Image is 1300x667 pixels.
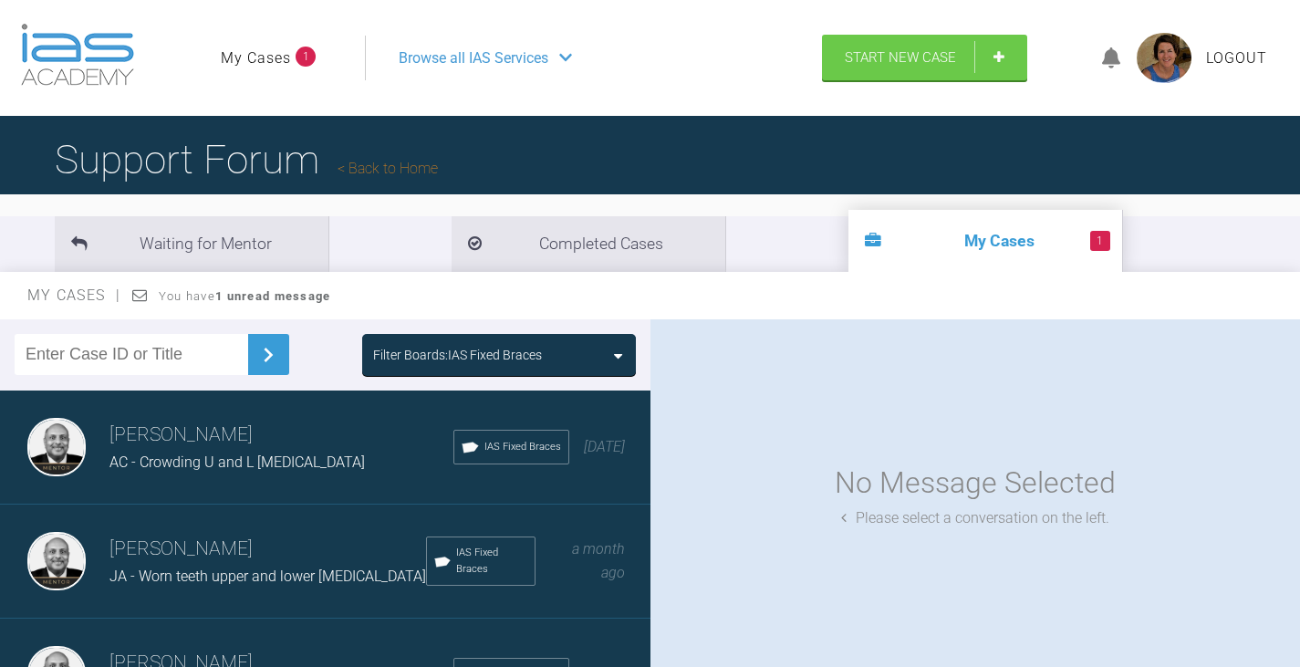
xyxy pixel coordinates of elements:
span: My Cases [27,287,121,304]
span: IAS Fixed Braces [456,545,527,578]
span: AC - Crowding U and L [MEDICAL_DATA] [109,453,365,471]
h3: [PERSON_NAME] [109,420,453,451]
span: [DATE] [584,438,625,455]
h3: [PERSON_NAME] [109,534,426,565]
span: JA - Worn teeth upper and lower [MEDICAL_DATA] [109,568,426,585]
span: You have [159,289,331,303]
li: Completed Cases [452,216,725,272]
a: Logout [1206,47,1267,70]
img: Utpalendu Bose [27,532,86,590]
img: chevronRight.28bd32b0.svg [254,340,283,370]
a: My Cases [221,47,291,70]
div: No Message Selected [835,460,1116,506]
span: 1 [296,47,316,67]
a: Back to Home [338,160,438,177]
input: Enter Case ID or Title [15,334,248,375]
img: profile.png [1137,33,1191,83]
span: a month ago [572,540,625,581]
strong: 1 unread message [215,289,330,303]
span: Browse all IAS Services [399,47,548,70]
span: Start New Case [845,49,956,66]
img: Utpalendu Bose [27,418,86,476]
img: logo-light.3e3ef733.png [21,24,134,86]
a: Start New Case [822,35,1027,80]
span: IAS Fixed Braces [484,439,561,455]
div: Filter Boards: IAS Fixed Braces [373,345,542,365]
span: 1 [1090,231,1110,251]
li: Waiting for Mentor [55,216,328,272]
h1: Support Forum [55,128,438,192]
li: My Cases [848,210,1122,272]
div: Please select a conversation on the left. [841,506,1109,530]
